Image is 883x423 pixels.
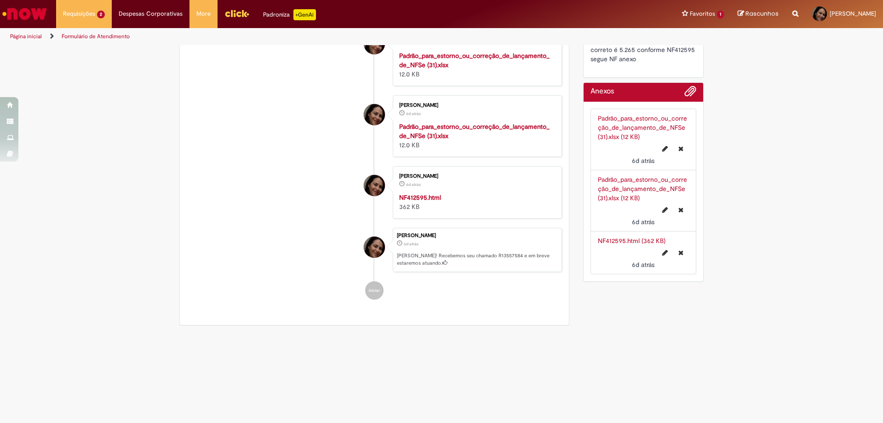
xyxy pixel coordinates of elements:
button: Adicionar anexos [684,85,696,102]
div: Ana Paula Brito Rodrigues [364,175,385,196]
a: Formulário de Atendimento [62,33,130,40]
div: 12.0 KB [399,51,552,79]
button: Editar nome de arquivo NF412595.html [657,245,673,260]
span: 6d atrás [404,241,419,247]
div: Ana Paula Brito Rodrigues [364,237,385,258]
a: NF412595.html [399,193,441,202]
li: Ana Paula Brito Rodrigues [187,228,562,272]
span: 1 [717,11,724,18]
button: Excluir NF412595.html [673,245,689,260]
time: 23/09/2025 09:16:09 [406,111,421,116]
span: Bom dia, Srs o código 30007582 item 20 subiu com a quantidade errada 75,095 pedido 4501402620 o c... [591,18,697,63]
a: Rascunhos [738,10,779,18]
a: NF412595.html (362 KB) [598,237,665,245]
span: 6d atrás [632,156,654,165]
p: +GenAi [293,9,316,20]
span: 6d atrás [406,111,421,116]
span: Requisições [63,9,95,18]
button: Editar nome de arquivo Padrão_para_estorno_ou_correção_de_lançamento_de_NFSe (31).xlsx [657,141,673,156]
time: 23/09/2025 09:05:29 [404,241,419,247]
div: Ana Paula Brito Rodrigues [364,104,385,125]
span: Rascunhos [745,9,779,18]
span: 6d atrás [632,261,654,269]
h2: Anexos [591,87,614,96]
time: 23/09/2025 09:02:41 [406,182,421,187]
span: More [196,9,211,18]
a: Padrão_para_estorno_ou_correção_de_lançamento_de_NFSe (31).xlsx (12 KB) [598,114,687,141]
a: Padrão_para_estorno_ou_correção_de_lançamento_de_NFSe (31).xlsx (12 KB) [598,175,687,202]
div: Padroniza [263,9,316,20]
span: Favoritos [690,9,715,18]
time: 23/09/2025 09:16:29 [632,156,654,165]
button: Excluir Padrão_para_estorno_ou_correção_de_lançamento_de_NFSe (31).xlsx [673,141,689,156]
img: ServiceNow [1,5,48,23]
a: Página inicial [10,33,42,40]
span: 2 [97,11,105,18]
p: [PERSON_NAME]! Recebemos seu chamado R13557584 e em breve estaremos atuando. [397,252,557,267]
div: [PERSON_NAME] [399,103,552,108]
span: [PERSON_NAME] [830,10,876,17]
img: click_logo_yellow_360x200.png [224,6,249,20]
time: 23/09/2025 09:16:29 [406,40,421,46]
span: 6d atrás [406,40,421,46]
button: Editar nome de arquivo Padrão_para_estorno_ou_correção_de_lançamento_de_NFSe (31).xlsx [657,203,673,217]
div: 362 KB [399,193,552,211]
button: Excluir Padrão_para_estorno_ou_correção_de_lançamento_de_NFSe (31).xlsx [673,203,689,217]
a: Padrão_para_estorno_ou_correção_de_lançamento_de_NFSe (31).xlsx [399,52,550,69]
div: [PERSON_NAME] [399,174,552,179]
ul: Trilhas de página [7,28,582,45]
span: 6d atrás [406,182,421,187]
div: 12.0 KB [399,122,552,150]
div: [PERSON_NAME] [397,233,557,238]
span: 6d atrás [632,218,654,226]
time: 23/09/2025 09:16:09 [632,218,654,226]
a: Padrão_para_estorno_ou_correção_de_lançamento_de_NFSe (31).xlsx [399,122,550,140]
span: Despesas Corporativas [119,9,183,18]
